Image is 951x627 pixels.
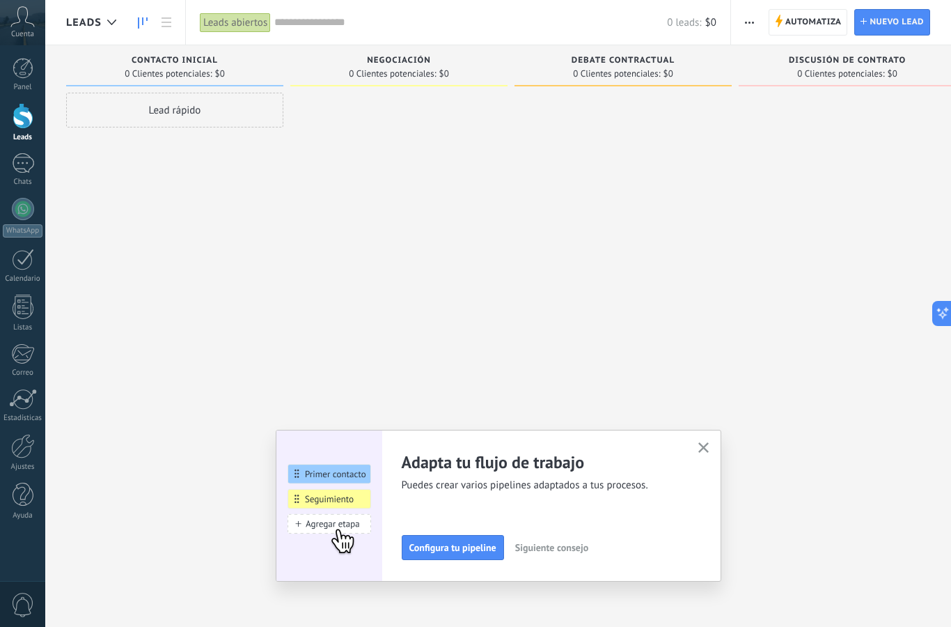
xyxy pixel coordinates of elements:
button: Siguiente consejo [509,537,595,558]
span: Cuenta [11,30,34,39]
a: Leads [131,9,155,36]
span: 0 leads: [667,16,701,29]
div: Ajustes [3,463,43,472]
div: Panel [3,83,43,92]
div: Listas [3,323,43,332]
div: Negociación [297,56,501,68]
div: Leads abiertos [200,13,271,33]
span: Automatiza [785,10,842,35]
span: $0 [705,16,716,29]
span: 0 Clientes potenciales: [573,70,660,78]
div: Debate contractual [521,56,725,68]
span: 0 Clientes potenciales: [125,70,212,78]
h2: Adapta tu flujo de trabajo [402,451,682,473]
span: Siguiente consejo [515,543,588,552]
div: WhatsApp [3,224,42,238]
span: Discusión de contrato [789,56,906,65]
span: Negociación [367,56,431,65]
span: $0 [439,70,449,78]
span: Contacto inicial [132,56,218,65]
span: Puedes crear varios pipelines adaptados a tus procesos. [402,479,682,493]
div: Ayuda [3,511,43,520]
a: Nuevo lead [854,9,930,36]
span: 0 Clientes potenciales: [797,70,884,78]
div: Correo [3,369,43,378]
div: Calendario [3,274,43,284]
a: Lista [155,9,178,36]
div: Discusión de contrato [746,56,949,68]
span: Nuevo lead [870,10,924,35]
span: Configura tu pipeline [409,543,496,552]
a: Automatiza [769,9,848,36]
div: Contacto inicial [73,56,276,68]
button: Más [739,9,760,36]
div: Lead rápido [66,93,283,127]
span: Debate contractual [572,56,675,65]
div: Leads [3,133,43,142]
div: Chats [3,178,43,187]
span: 0 Clientes potenciales: [349,70,436,78]
button: Configura tu pipeline [402,535,504,560]
span: $0 [215,70,225,78]
div: Estadísticas [3,414,43,423]
span: Leads [66,16,102,29]
span: $0 [888,70,897,78]
span: $0 [663,70,673,78]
